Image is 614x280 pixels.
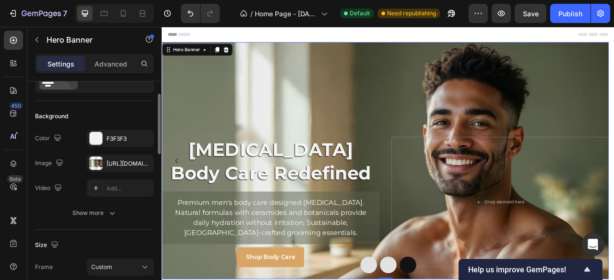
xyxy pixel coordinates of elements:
[87,258,154,276] button: Custom
[47,59,74,69] p: Settings
[515,4,546,23] button: Save
[47,34,128,45] p: Hero Banner
[12,25,50,34] div: Hero Banner
[410,219,461,227] div: Drop element here
[72,208,117,218] div: Show more
[35,132,63,145] div: Color
[91,263,112,271] span: Custom
[558,9,582,19] div: Publish
[9,102,23,110] div: 450
[162,27,614,280] iframe: Design area
[4,4,71,23] button: 7
[550,4,590,23] button: Publish
[250,9,253,19] span: /
[106,184,152,193] div: Add...
[181,4,220,23] div: Undo/Redo
[35,112,68,121] div: Background
[63,8,67,19] p: 7
[94,59,127,69] p: Advanced
[523,10,539,18] span: Save
[35,204,154,222] button: Show more
[581,233,604,256] div: Open Intercom Messenger
[106,159,152,168] div: [URL][DOMAIN_NAME]
[35,239,60,252] div: Size
[468,264,593,275] button: Show survey - Help us improve GemPages!
[8,217,269,269] p: Premium men's body care designed [MEDICAL_DATA]. Natural formulas with ceramides and botanicals p...
[106,134,152,143] div: F3F3F3
[255,9,317,19] span: Home Page - [DATE] 19:54:55
[35,157,65,170] div: Image
[387,9,436,18] span: Need republishing
[35,263,53,271] label: Frame
[350,9,370,18] span: Default
[35,182,64,195] div: Video
[468,265,581,274] span: Help us improve GemPages!
[7,175,23,183] div: Beta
